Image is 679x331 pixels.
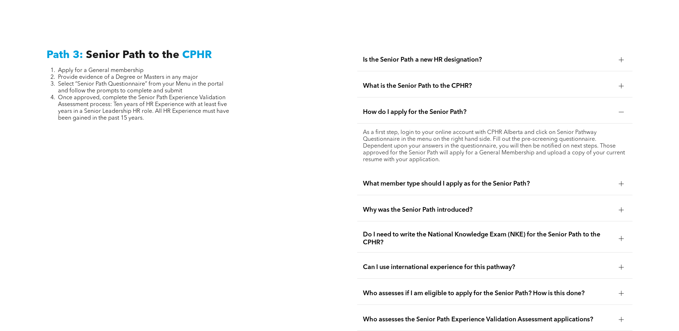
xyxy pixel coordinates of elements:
[363,206,613,214] span: Why was the Senior Path introduced?
[363,231,613,246] span: Do I need to write the National Knowledge Exam (NKE) for the Senior Path to the CPHR?
[363,180,613,188] span: What member type should I apply as for the Senior Path?
[363,289,613,297] span: Who assesses if I am eligible to apply for the Senior Path? How is this done?
[363,263,613,271] span: Can I use international experience for this pathway?
[58,95,229,121] span: Once approved, complete the Senior Path Experience Validation Assessment process: Ten years of HR...
[182,50,212,61] span: CPHR
[47,50,83,61] span: Path 3:
[363,316,613,323] span: Who assesses the Senior Path Experience Validation Assessment applications?
[58,81,223,94] span: Select “Senior Path Questionnaire” from your Menu in the portal and follow the prompts to complet...
[363,56,613,64] span: Is the Senior Path a new HR designation?
[86,50,179,61] span: Senior Path to the
[58,75,198,80] span: Provide evidence of a Degree or Masters in any major
[363,129,627,163] p: As a first step, login to your online account with CPHR Alberta and click on Senior Pathway Quest...
[363,82,613,90] span: What is the Senior Path to the CPHR?
[363,108,613,116] span: How do I apply for the Senior Path?
[58,68,144,73] span: Apply for a General membership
